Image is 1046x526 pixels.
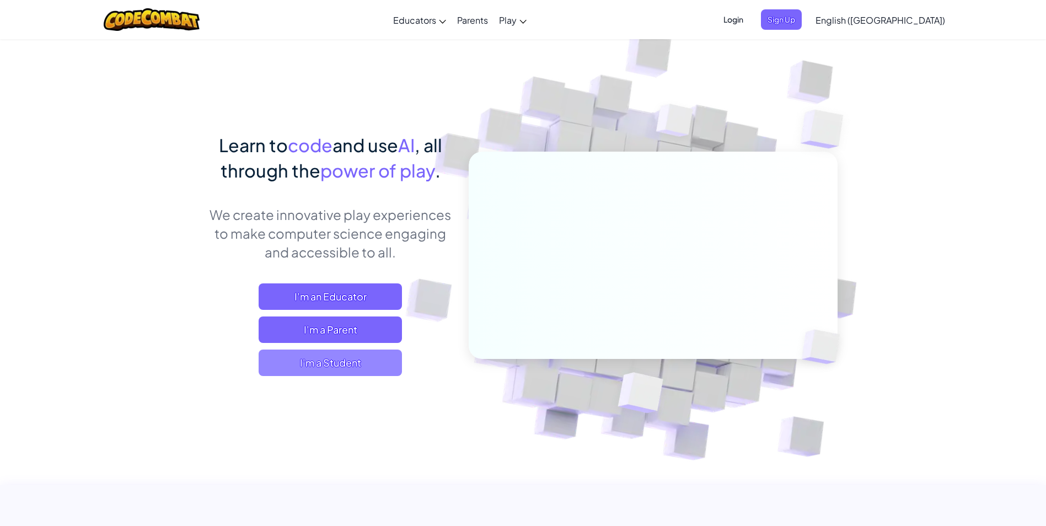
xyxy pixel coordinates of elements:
a: English ([GEOGRAPHIC_DATA]) [810,5,951,35]
button: Sign Up [761,9,802,30]
span: Learn to [219,134,288,156]
button: Login [717,9,750,30]
p: We create innovative play experiences to make computer science engaging and accessible to all. [209,205,452,261]
span: Educators [393,14,436,26]
img: Overlap cubes [779,83,874,176]
button: I'm a Student [259,350,402,376]
img: CodeCombat logo [104,8,200,31]
span: AI [398,134,415,156]
span: code [288,134,332,156]
a: I'm an Educator [259,283,402,310]
a: Play [494,5,532,35]
span: English ([GEOGRAPHIC_DATA]) [816,14,945,26]
img: Overlap cubes [783,307,866,387]
span: and use [332,134,398,156]
img: Overlap cubes [635,82,715,164]
span: Play [499,14,517,26]
img: Overlap cubes [591,349,689,441]
a: Parents [452,5,494,35]
span: . [435,159,441,181]
span: power of play [320,159,435,181]
a: I'm a Parent [259,316,402,343]
a: Educators [388,5,452,35]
